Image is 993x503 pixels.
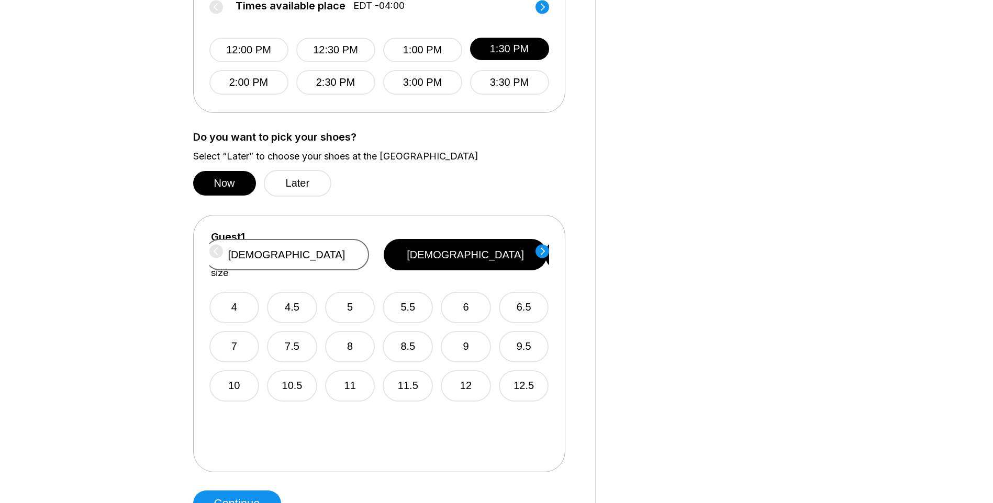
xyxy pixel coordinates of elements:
[383,38,462,62] button: 1:00 PM
[209,370,260,402] button: 10
[296,38,375,62] button: 12:30 PM
[325,292,375,323] button: 5
[209,331,260,362] button: 7
[264,170,332,197] button: Later
[193,171,256,196] button: Now
[325,370,375,402] button: 11
[193,131,580,143] label: Do you want to pick your shoes?
[499,331,549,362] button: 9.5
[204,239,370,270] button: [DEMOGRAPHIC_DATA]
[209,38,288,62] button: 12:00 PM
[296,70,375,95] button: 2:30 PM
[383,292,433,323] button: 5.5
[470,70,549,95] button: 3:30 PM
[441,370,491,402] button: 12
[383,70,462,95] button: 3:00 PM
[211,231,245,243] label: Guest 1
[325,331,375,362] button: 8
[383,331,433,362] button: 8.5
[441,331,491,362] button: 9
[209,292,260,323] button: 4
[267,370,317,402] button: 10.5
[383,370,433,402] button: 11.5
[384,239,547,270] button: [DEMOGRAPHIC_DATA]
[499,292,549,323] button: 6.5
[267,331,317,362] button: 7.5
[499,370,549,402] button: 12.5
[470,38,549,60] button: 1:30 PM
[267,292,317,323] button: 4.5
[193,151,580,162] label: Select “Later” to choose your shoes at the [GEOGRAPHIC_DATA]
[209,70,288,95] button: 2:00 PM
[441,292,491,323] button: 6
